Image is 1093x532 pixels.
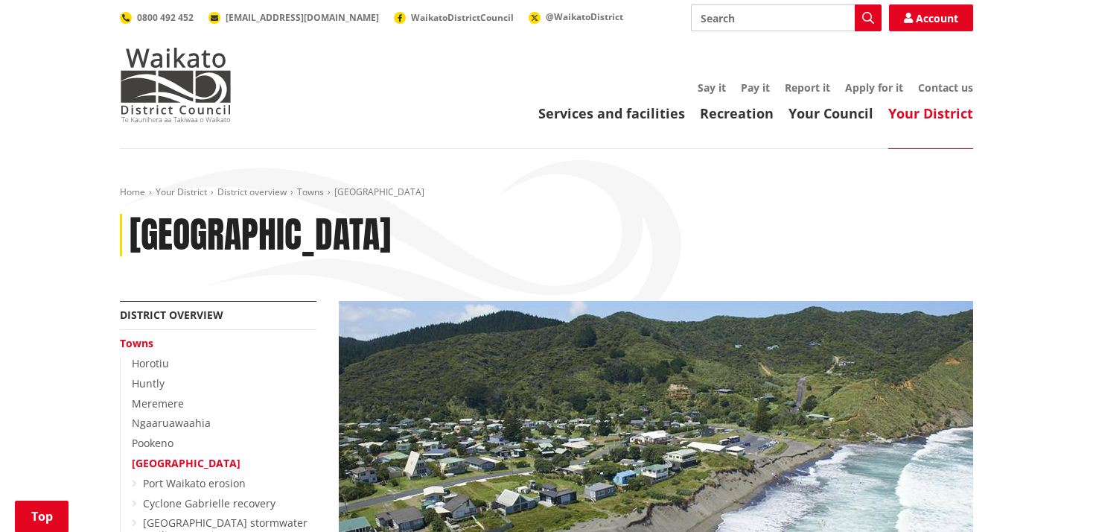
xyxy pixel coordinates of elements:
input: Search input [691,4,882,31]
a: Top [15,501,68,532]
a: [GEOGRAPHIC_DATA] [132,456,240,470]
a: Pay it [741,80,770,95]
a: Horotiu [132,356,169,370]
a: District overview [120,308,223,322]
span: [EMAIL_ADDRESS][DOMAIN_NAME] [226,11,379,24]
nav: breadcrumb [120,186,973,199]
span: WaikatoDistrictCouncil [411,11,514,24]
a: Home [120,186,145,198]
img: Waikato District Council - Te Kaunihera aa Takiwaa o Waikato [120,48,232,122]
a: Towns [297,186,324,198]
a: @WaikatoDistrict [529,10,623,23]
a: Ngaaruawaahia [132,416,211,430]
a: Your Council [788,104,873,122]
a: Port Waikato erosion [143,476,246,490]
span: [GEOGRAPHIC_DATA] [334,186,424,198]
a: Apply for it [845,80,903,95]
a: Towns [120,336,153,350]
span: @WaikatoDistrict [546,10,623,23]
a: 0800 492 452 [120,11,194,24]
a: Services and facilities [538,104,685,122]
h1: [GEOGRAPHIC_DATA] [130,214,391,257]
a: Your District [156,186,207,198]
a: Account [889,4,973,31]
a: Huntly [132,376,165,390]
a: Contact us [918,80,973,95]
a: District overview [217,186,287,198]
span: 0800 492 452 [137,11,194,24]
a: WaikatoDistrictCouncil [394,11,514,24]
a: Say it [698,80,726,95]
a: Meremere [132,396,184,411]
a: Recreation [700,104,774,122]
a: Cyclone Gabrielle recovery [143,496,275,510]
a: Pookeno [132,436,173,450]
a: Report it [785,80,830,95]
a: Your District [888,104,973,122]
a: [EMAIL_ADDRESS][DOMAIN_NAME] [208,11,379,24]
